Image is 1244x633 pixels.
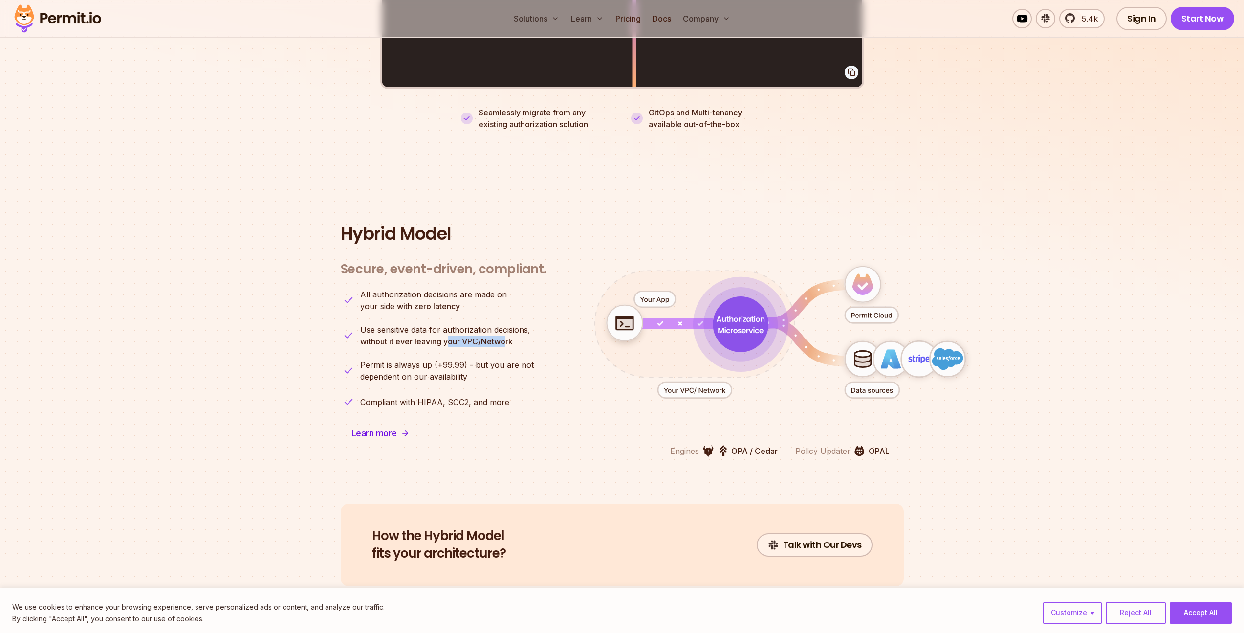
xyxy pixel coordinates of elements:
button: Reject All [1106,602,1166,624]
strong: with zero latency [397,301,460,311]
span: All authorization decisions are made on [360,289,507,300]
span: Permit is always up (+99.99) - but you are not [360,359,534,371]
h3: Secure, event-driven, compliant. [341,261,546,277]
div: animation [564,238,996,427]
p: By clicking "Accept All", you consent to our use of cookies. [12,613,385,625]
span: Learn more [351,427,397,440]
span: 5.4k [1076,13,1098,24]
button: Company [679,9,734,28]
p: your side [360,289,507,312]
a: Sign In [1116,7,1167,30]
h2: fits your architecture? [372,527,506,563]
p: GitOps and Multi-tenancy available out-of-the-box [649,107,742,130]
a: Learn more [341,422,420,445]
img: Permit logo [10,2,106,35]
a: Docs [649,9,675,28]
p: OPAL [869,445,890,457]
a: Pricing [611,9,645,28]
button: Accept All [1170,602,1232,624]
p: Seamlessly migrate from any existing authorization solution [479,107,613,130]
p: Engines [670,445,699,457]
p: Policy Updater [795,445,851,457]
button: Solutions [510,9,563,28]
button: Customize [1043,602,1102,624]
h2: Hybrid Model [341,224,904,244]
a: Start Now [1171,7,1235,30]
p: We use cookies to enhance your browsing experience, serve personalized ads or content, and analyz... [12,601,385,613]
p: OPA / Cedar [731,445,778,457]
p: Compliant with HIPAA, SOC2, and more [360,396,509,408]
button: Learn [567,9,608,28]
strong: without it ever leaving your VPC/Network [360,337,513,346]
a: 5.4k [1059,9,1105,28]
span: How the Hybrid Model [372,527,506,545]
span: Use sensitive data for authorization decisions, [360,324,530,336]
p: dependent on our availability [360,359,534,383]
a: Talk with Our Devs [757,533,873,557]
